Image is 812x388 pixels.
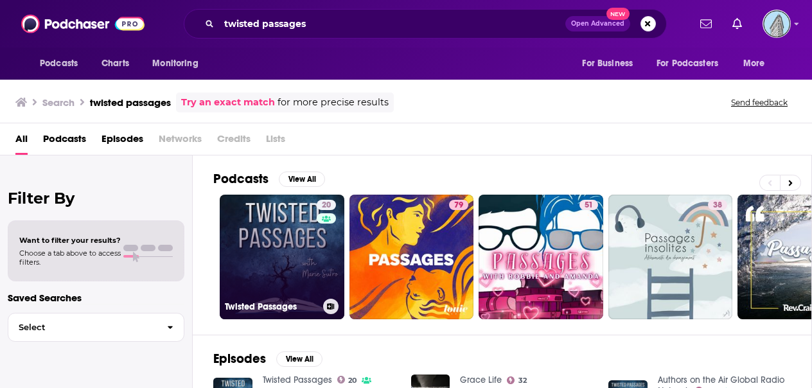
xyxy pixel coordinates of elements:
button: Select [8,313,184,342]
span: For Podcasters [657,55,718,73]
button: open menu [31,51,94,76]
span: Credits [217,128,251,155]
a: 79 [349,195,474,319]
span: More [743,55,765,73]
span: Lists [266,128,285,155]
a: PodcastsView All [213,171,325,187]
span: Charts [101,55,129,73]
span: 51 [585,199,593,212]
a: EpisodesView All [213,351,322,367]
a: 51 [579,200,598,210]
span: Select [8,323,157,331]
a: 20 [337,376,357,384]
h3: Twisted Passages [225,301,318,312]
a: 38 [608,195,733,319]
a: Show notifications dropdown [695,13,717,35]
span: Open Advanced [571,21,624,27]
a: Episodes [101,128,143,155]
button: Show profile menu [763,10,791,38]
a: Twisted Passages [263,375,332,385]
button: open menu [573,51,649,76]
a: All [15,128,28,155]
h3: twisted passages [90,96,171,109]
a: 20Twisted Passages [220,195,344,319]
button: View All [279,172,325,187]
span: 79 [454,199,463,212]
a: 38 [708,200,727,210]
button: View All [276,351,322,367]
h2: Filter By [8,189,184,207]
a: 51 [479,195,603,319]
button: Open AdvancedNew [565,16,630,31]
span: Networks [159,128,202,155]
button: Send feedback [727,97,791,108]
a: Grace Life [460,375,502,385]
span: 38 [713,199,722,212]
a: Show notifications dropdown [727,13,747,35]
span: Want to filter your results? [19,236,121,245]
span: 20 [348,378,357,384]
span: 32 [518,378,527,384]
span: for more precise results [278,95,389,110]
a: Try an exact match [181,95,275,110]
a: Podcasts [43,128,86,155]
h3: Search [42,96,75,109]
span: Logged in as FlatironBooks [763,10,791,38]
img: Podchaser - Follow, Share and Rate Podcasts [21,12,145,36]
span: Monitoring [152,55,198,73]
span: New [606,8,630,20]
button: open menu [734,51,781,76]
img: User Profile [763,10,791,38]
span: Choose a tab above to access filters. [19,249,121,267]
a: Charts [93,51,137,76]
a: 79 [449,200,468,210]
input: Search podcasts, credits, & more... [219,13,565,34]
button: open menu [143,51,215,76]
a: 20 [317,200,336,210]
a: 32 [507,376,527,384]
h2: Podcasts [213,171,269,187]
span: Podcasts [40,55,78,73]
span: 20 [322,199,331,212]
p: Saved Searches [8,292,184,304]
h2: Episodes [213,351,266,367]
span: For Business [582,55,633,73]
div: Search podcasts, credits, & more... [184,9,667,39]
button: open menu [648,51,737,76]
